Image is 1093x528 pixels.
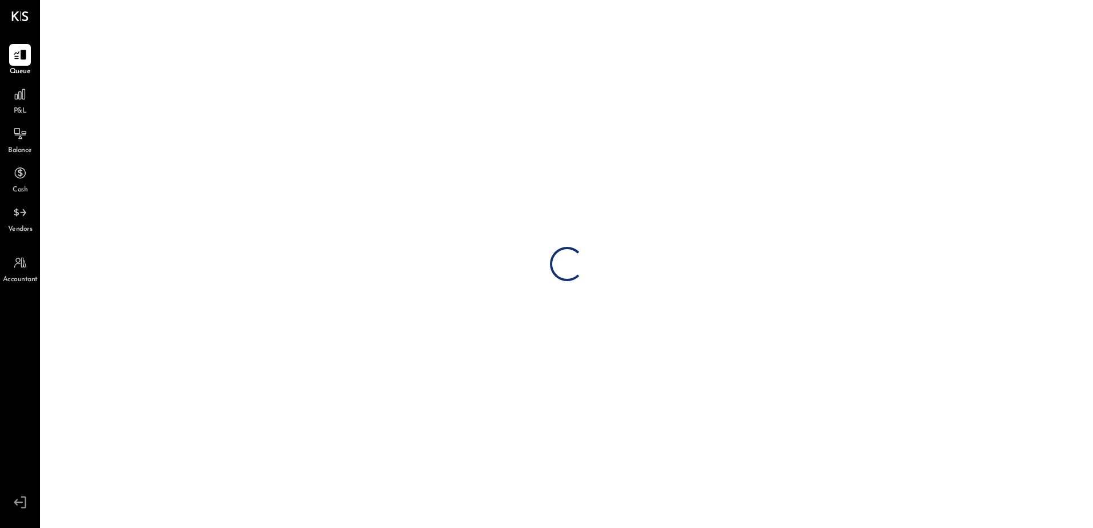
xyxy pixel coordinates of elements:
span: Cash [13,185,27,195]
a: Queue [1,44,39,77]
a: Vendors [1,202,39,235]
span: Vendors [8,225,33,235]
span: Accountant [3,275,38,285]
span: P&L [14,106,27,117]
a: Cash [1,162,39,195]
span: Balance [8,146,32,156]
span: Queue [10,67,31,77]
a: Balance [1,123,39,156]
a: P&L [1,83,39,117]
a: Accountant [1,252,39,285]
